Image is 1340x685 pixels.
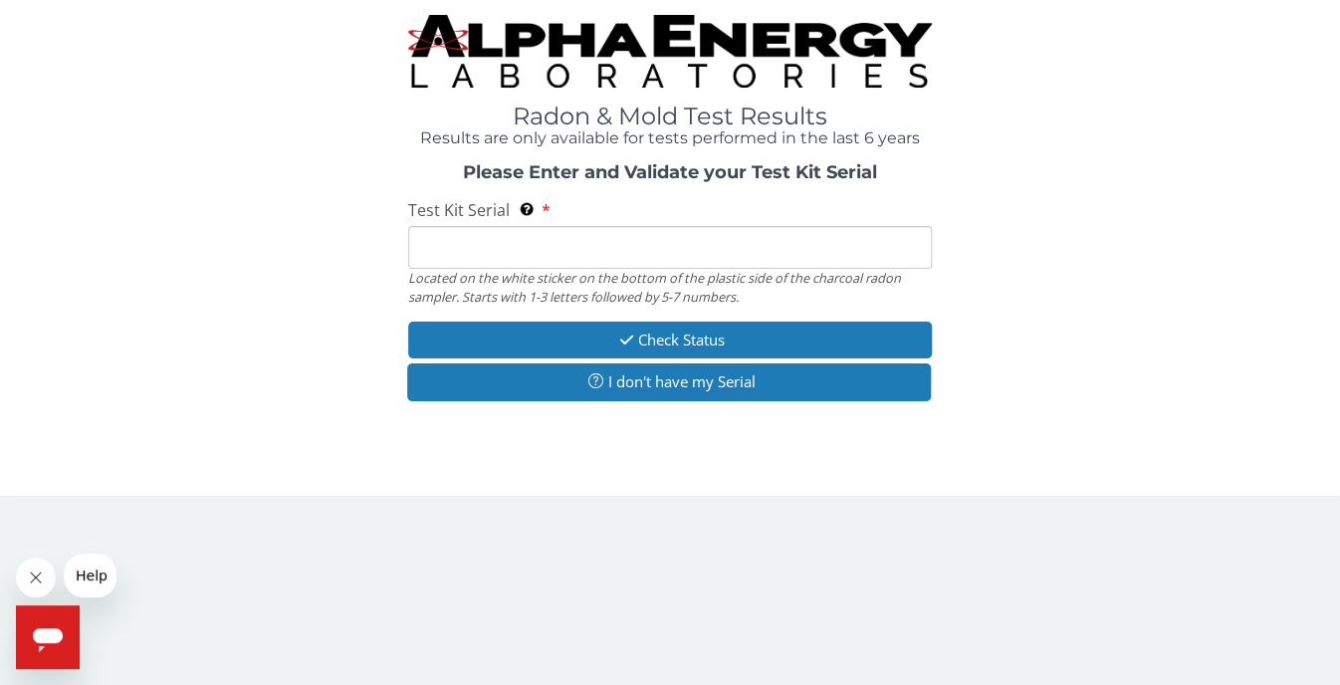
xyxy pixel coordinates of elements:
button: Check Status [408,322,932,358]
strong: Please Enter and Validate your Test Kit Serial [463,161,877,183]
img: TightCrop.jpg [408,15,932,88]
h4: Results are only available for tests performed in the last 6 years [408,129,932,147]
iframe: Close message [16,558,56,597]
iframe: Button to launch messaging window [16,605,80,669]
button: I don't have my Serial [407,363,931,400]
div: Located on the white sticker on the bottom of the plastic side of the charcoal radon sampler. Sta... [408,269,932,306]
iframe: Message from company [64,554,116,597]
h1: Radon & Mold Test Results [408,104,932,129]
span: Test Kit Serial [408,199,510,221]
